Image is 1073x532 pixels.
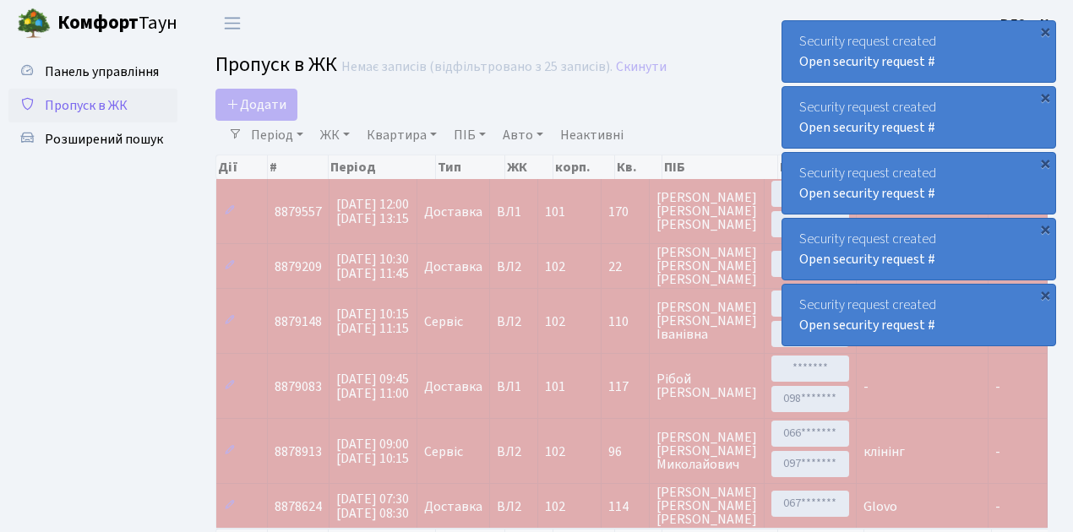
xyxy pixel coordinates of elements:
[608,260,642,274] span: 22
[336,490,409,523] span: [DATE] 07:30 [DATE] 08:30
[656,246,757,286] span: [PERSON_NAME] [PERSON_NAME] [PERSON_NAME]
[799,250,935,269] a: Open security request #
[497,315,531,328] span: ВЛ2
[1037,89,1054,106] div: ×
[45,130,163,149] span: Розширений пошук
[662,155,778,179] th: ПІБ
[8,122,177,156] a: Розширений пошук
[995,497,1000,516] span: -
[216,155,268,179] th: Дії
[424,315,463,328] span: Сервіс
[656,372,757,399] span: Рібой [PERSON_NAME]
[424,500,482,513] span: Доставка
[799,316,935,334] a: Open security request #
[1037,220,1054,237] div: ×
[497,205,531,219] span: ВЛ1
[505,155,553,179] th: ЖК
[436,155,505,179] th: Тип
[863,497,897,516] span: Glovo
[360,121,444,149] a: Квартира
[497,380,531,394] span: ВЛ1
[496,121,550,149] a: Авто
[615,155,662,179] th: Кв.
[45,62,159,81] span: Панель управління
[608,205,642,219] span: 170
[778,155,864,179] th: Контакти
[8,89,177,122] a: Пропуск в ЖК
[608,380,642,394] span: 117
[226,95,286,114] span: Додати
[57,9,139,36] b: Комфорт
[313,121,357,149] a: ЖК
[1037,286,1054,303] div: ×
[782,219,1055,280] div: Security request created
[244,121,310,149] a: Період
[336,195,409,228] span: [DATE] 12:00 [DATE] 13:15
[424,445,463,459] span: Сервіс
[1000,14,1053,34] a: ВЛ2 -. К.
[17,7,51,41] img: logo.png
[424,205,482,219] span: Доставка
[275,497,322,516] span: 8878624
[616,59,667,75] a: Скинути
[995,377,1000,396] span: -
[545,203,565,221] span: 101
[215,50,337,79] span: Пропуск в ЖК
[8,55,177,89] a: Панель управління
[995,442,1000,461] span: -
[608,445,642,459] span: 96
[424,380,482,394] span: Доставка
[275,203,322,221] span: 8879557
[656,486,757,526] span: [PERSON_NAME] [PERSON_NAME] [PERSON_NAME]
[336,370,409,403] span: [DATE] 09:45 [DATE] 11:00
[268,155,329,179] th: #
[497,260,531,274] span: ВЛ2
[799,184,935,203] a: Open security request #
[863,442,905,461] span: клінінг
[275,258,322,276] span: 8879209
[1037,23,1054,40] div: ×
[863,377,869,396] span: -
[545,258,565,276] span: 102
[329,155,436,179] th: Період
[211,9,253,37] button: Переключити навігацію
[341,59,613,75] div: Немає записів (відфільтровано з 25 записів).
[656,301,757,341] span: [PERSON_NAME] [PERSON_NAME] Іванівна
[336,305,409,338] span: [DATE] 10:15 [DATE] 11:15
[608,315,642,328] span: 110
[275,442,322,461] span: 8878913
[497,500,531,513] span: ВЛ2
[782,87,1055,148] div: Security request created
[545,377,565,396] span: 101
[799,118,935,137] a: Open security request #
[553,121,630,149] a: Неактивні
[45,96,128,115] span: Пропуск в ЖК
[553,155,615,179] th: корп.
[545,497,565,516] span: 102
[782,153,1055,214] div: Security request created
[545,312,565,331] span: 102
[336,435,409,468] span: [DATE] 09:00 [DATE] 10:15
[275,377,322,396] span: 8879083
[656,191,757,231] span: [PERSON_NAME] [PERSON_NAME] [PERSON_NAME]
[799,52,935,71] a: Open security request #
[424,260,482,274] span: Доставка
[608,500,642,513] span: 114
[497,445,531,459] span: ВЛ2
[656,431,757,471] span: [PERSON_NAME] [PERSON_NAME] Миколайович
[447,121,493,149] a: ПІБ
[545,442,565,461] span: 102
[336,250,409,283] span: [DATE] 10:30 [DATE] 11:45
[57,9,177,38] span: Таун
[782,285,1055,345] div: Security request created
[1000,14,1053,33] b: ВЛ2 -. К.
[782,21,1055,82] div: Security request created
[215,89,297,121] a: Додати
[1037,155,1054,171] div: ×
[275,312,322,331] span: 8879148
